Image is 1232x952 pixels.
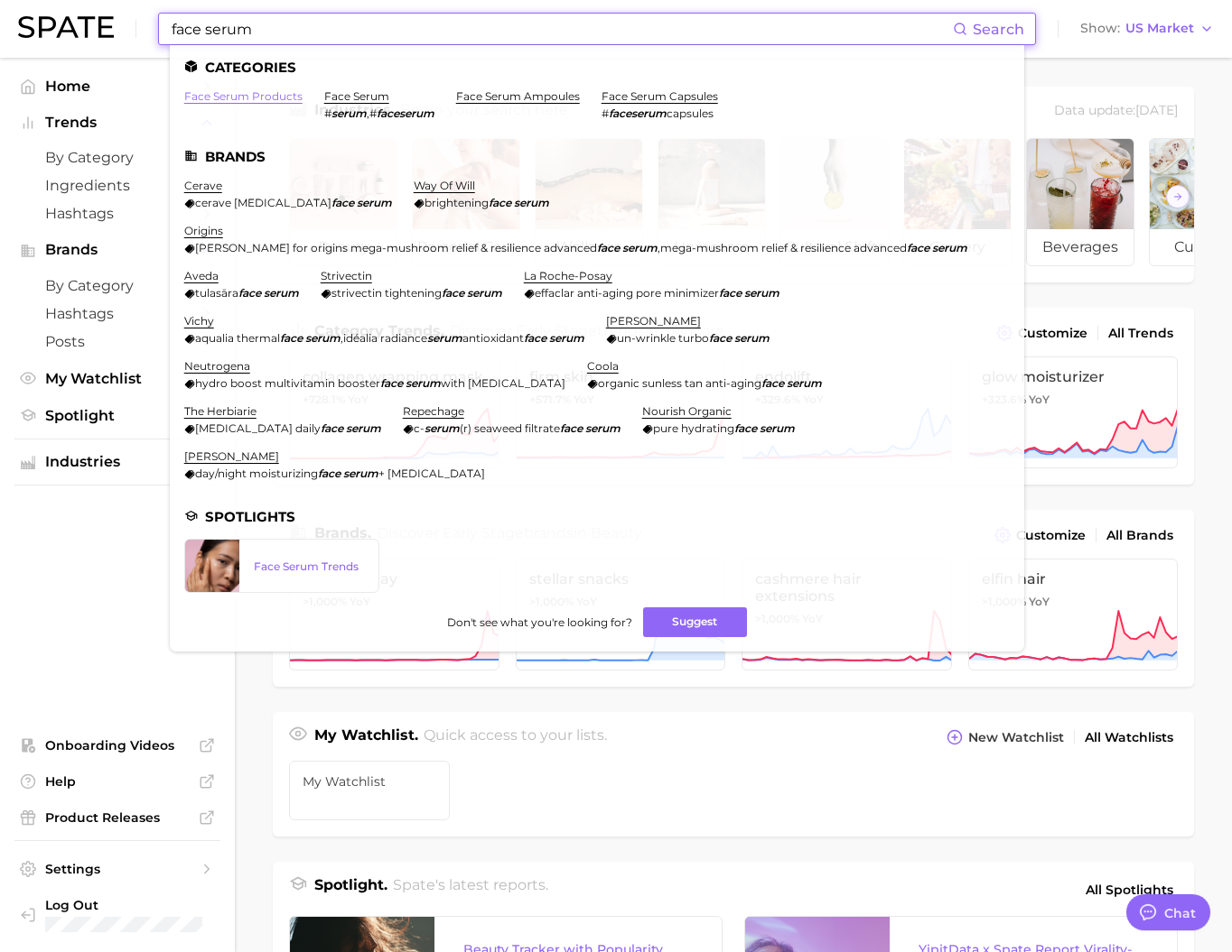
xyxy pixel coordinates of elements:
span: [MEDICAL_DATA] daily [195,421,321,435]
div: , [184,331,584,345]
span: My Watchlist [45,370,190,387]
span: day/night moisturizing [195,467,318,480]
button: Customize [990,522,1090,548]
span: with [MEDICAL_DATA] [441,376,565,390]
a: Home [14,72,220,100]
span: All Trends [1108,326,1173,341]
em: serum [331,106,367,120]
em: serum [264,286,299,300]
span: Customize [1016,528,1086,543]
div: Face Serum Trends [254,559,365,573]
em: face [442,286,464,300]
span: elfin hair [982,570,1165,587]
em: serum [787,376,822,390]
a: beverages [1026,138,1134,266]
span: Help [45,773,190,790]
a: All Spotlights [1081,874,1178,905]
a: face serum [324,89,389,103]
em: face [907,241,929,254]
em: serum [585,421,621,435]
em: serum [346,421,381,435]
div: , [324,106,434,120]
span: glow moisturizer [982,368,1165,385]
em: serum [305,331,341,345]
em: face [331,196,354,209]
a: origins [184,224,223,237]
em: serum [427,331,462,345]
a: Posts [14,328,220,356]
img: SPATE [18,16,114,38]
a: [PERSON_NAME] [184,449,279,463]
a: Hashtags [14,199,220,227]
a: All Watchlists [1080,726,1178,750]
em: serum [932,241,967,254]
h1: My Watchlist. [314,725,418,750]
button: New Watchlist [942,725,1069,750]
em: serum [406,376,441,390]
span: brightening [425,196,489,209]
button: Trends [14,109,220,136]
a: by Category [14,272,220,300]
span: pure hydrating [653,421,734,435]
a: by Category [14,143,220,171]
span: + [MEDICAL_DATA] [378,467,485,480]
em: serum [514,196,549,209]
a: nourish organic [642,404,732,418]
em: serum [467,286,502,300]
em: serum [343,467,378,480]
span: # [602,106,609,120]
em: face [734,421,757,435]
span: Onboarding Videos [45,737,190,753]
a: face serum products [184,89,303,103]
a: Help [14,768,220,795]
span: tulasāra [195,286,238,300]
em: faceserum [377,106,434,120]
span: beverages [1027,229,1134,265]
span: c- [414,421,425,435]
input: Search here for a brand, industry, or ingredient [170,14,953,44]
span: New Watchlist [968,730,1064,745]
span: YoY [1029,595,1050,609]
h2: Spate's latest reports. [393,874,548,905]
a: neutrogena [184,359,250,373]
em: serum [622,241,658,254]
a: glow moisturizer+323.6% YoY [968,356,1179,468]
span: # [369,106,377,120]
em: face [380,376,403,390]
span: [PERSON_NAME] for origins mega-mushroom relief & resilience advanced [195,241,597,254]
span: capsules [667,106,714,120]
em: serum [357,196,392,209]
em: face [761,376,784,390]
a: [PERSON_NAME] [606,314,701,328]
li: Spotlights [184,509,1010,524]
a: the herbiarie [184,404,257,418]
span: Posts [45,333,190,350]
li: Categories [184,60,1010,75]
span: Ingredients [45,177,190,194]
span: Product Releases [45,809,190,826]
span: # [324,106,331,120]
li: Brands [184,149,1010,164]
span: idéalia radiance [343,331,427,345]
span: Brands [45,242,190,258]
em: serum [734,331,770,345]
span: cerave [MEDICAL_DATA] [195,196,331,209]
span: YoY [1029,393,1050,407]
a: face serum capsules [602,89,718,103]
span: Industries [45,454,190,470]
a: coola [587,359,619,373]
a: Settings [14,855,220,883]
span: My Watchlist [303,774,436,789]
span: Show [1080,23,1120,33]
em: face [524,331,546,345]
span: Don't see what you're looking for? [447,615,632,629]
a: repechage [403,404,464,418]
a: Product Releases [14,804,220,831]
em: face [709,331,732,345]
span: strivectin tightening [331,286,442,300]
em: face [489,196,511,209]
span: effaclar anti-aging pore minimizer [535,286,719,300]
em: face [318,467,341,480]
button: Scroll Right [1166,185,1190,208]
h1: Spotlight. [314,874,387,905]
